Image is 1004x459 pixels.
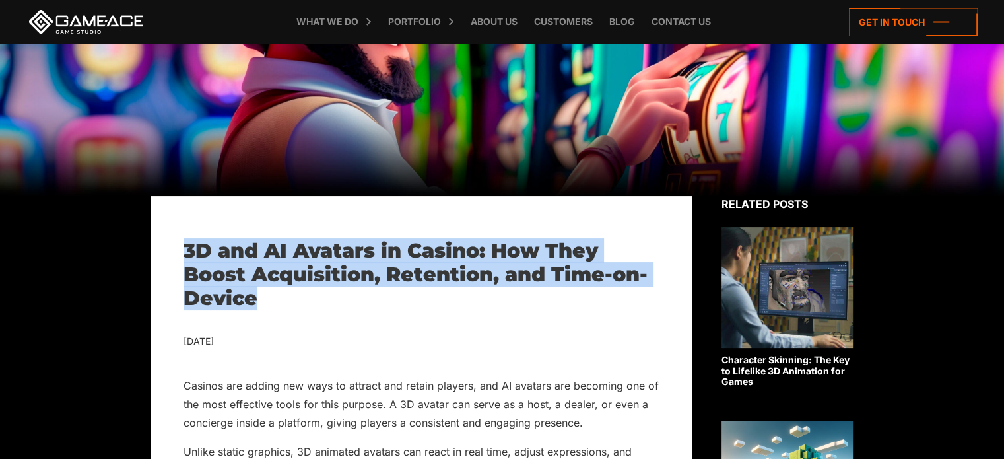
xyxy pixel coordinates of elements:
[721,227,853,348] img: Related
[849,8,978,36] a: Get in touch
[184,239,659,310] h1: 3D and AI Avatars in Casino: How They Boost Acquisition, Retention, and Time-on-Device
[184,334,659,350] div: [DATE]
[184,376,659,433] p: Casinos are adding new ways to attract and retain players, and AI avatars are becoming one of the...
[721,196,853,212] div: Related posts
[721,227,853,388] a: Character Skinning: The Key to Lifelike 3D Animation for Games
